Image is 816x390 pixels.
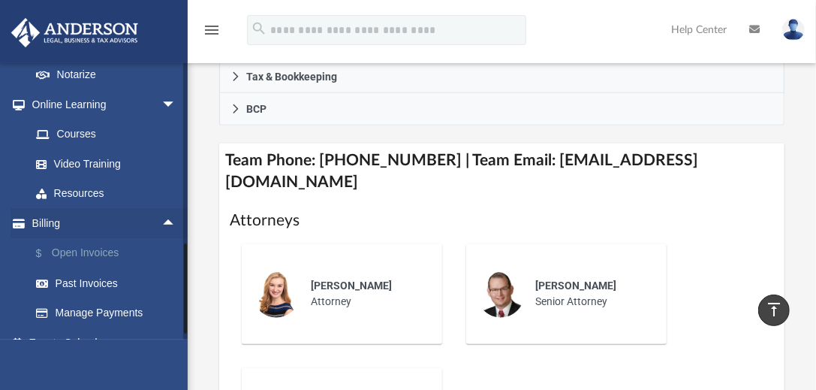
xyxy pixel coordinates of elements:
[203,29,221,39] a: menu
[230,210,774,231] h1: Attorneys
[765,301,783,319] i: vertical_align_top
[758,295,790,326] a: vertical_align_top
[251,20,267,37] i: search
[21,298,199,328] a: Manage Payments
[21,268,199,298] a: Past Invoices
[21,60,191,90] a: Notarize
[21,149,184,179] a: Video Training
[21,119,191,150] a: Courses
[300,268,432,320] div: Attorney
[219,93,784,125] a: BCP
[782,19,805,41] img: User Pic
[11,208,199,238] a: Billingarrow_drop_up
[477,270,525,318] img: thumbnail
[44,244,52,263] span: $
[21,179,191,209] a: Resources
[525,268,656,320] div: Senior Attorney
[311,280,392,292] span: [PERSON_NAME]
[252,270,300,318] img: thumbnail
[11,89,191,119] a: Online Learningarrow_drop_down
[21,238,199,269] a: $Open Invoices
[161,208,191,239] span: arrow_drop_up
[219,61,784,93] a: Tax & Bookkeeping
[535,280,616,292] span: [PERSON_NAME]
[7,18,143,47] img: Anderson Advisors Platinum Portal
[219,144,784,200] h4: Team Phone: [PHONE_NUMBER] | Team Email: [EMAIL_ADDRESS][DOMAIN_NAME]
[11,328,199,358] a: Events Calendar
[246,71,337,82] span: Tax & Bookkeeping
[203,21,221,39] i: menu
[246,104,266,114] span: BCP
[161,89,191,120] span: arrow_drop_down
